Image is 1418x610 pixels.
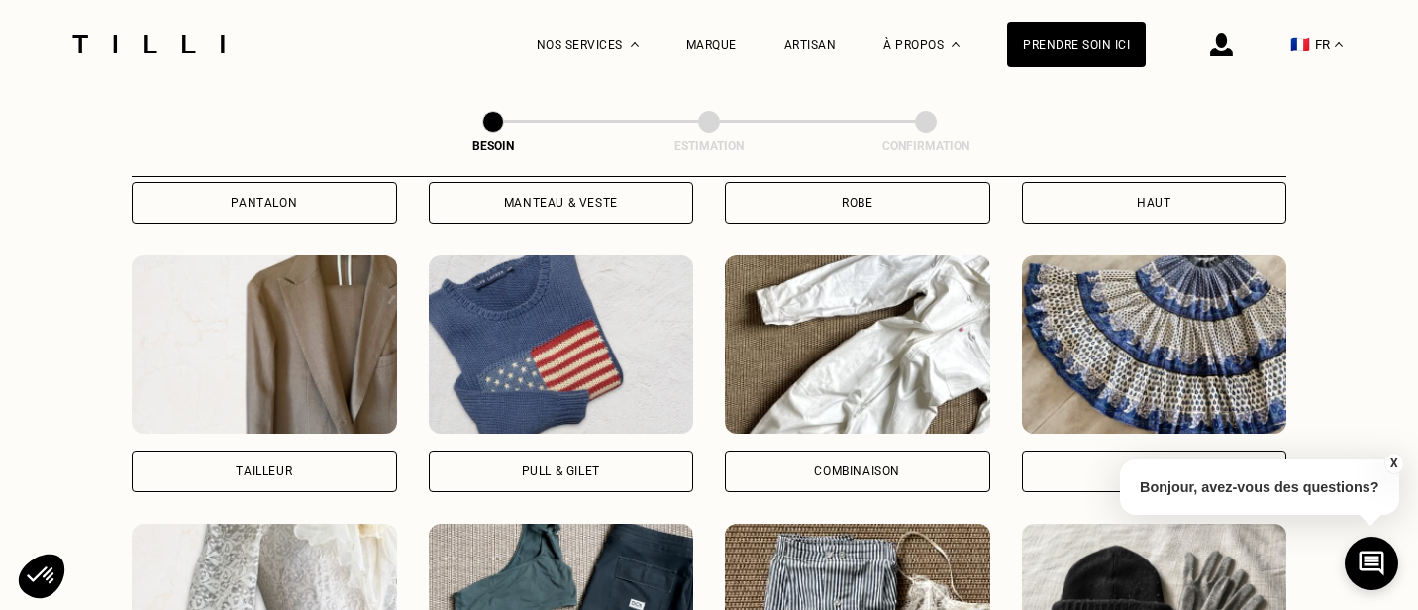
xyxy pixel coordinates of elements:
[952,42,960,47] img: Menu déroulant à propos
[132,255,397,434] img: Tilli retouche votre Tailleur
[394,139,592,152] div: Besoin
[1120,459,1399,515] p: Bonjour, avez-vous des questions?
[1137,197,1170,209] div: Haut
[631,42,639,47] img: Menu déroulant
[1335,42,1343,47] img: menu déroulant
[1007,22,1146,67] a: Prendre soin ici
[231,197,297,209] div: Pantalon
[65,35,232,53] img: Logo du service de couturière Tilli
[784,38,837,51] a: Artisan
[504,197,618,209] div: Manteau & Veste
[236,465,292,477] div: Tailleur
[725,255,990,434] img: Tilli retouche votre Combinaison
[522,465,600,477] div: Pull & gilet
[827,139,1025,152] div: Confirmation
[1210,33,1233,56] img: icône connexion
[1022,255,1287,434] img: Tilli retouche votre Jupe
[429,255,694,434] img: Tilli retouche votre Pull & gilet
[1290,35,1310,53] span: 🇫🇷
[814,465,900,477] div: Combinaison
[610,139,808,152] div: Estimation
[1383,453,1403,474] button: X
[842,197,872,209] div: Robe
[686,38,737,51] a: Marque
